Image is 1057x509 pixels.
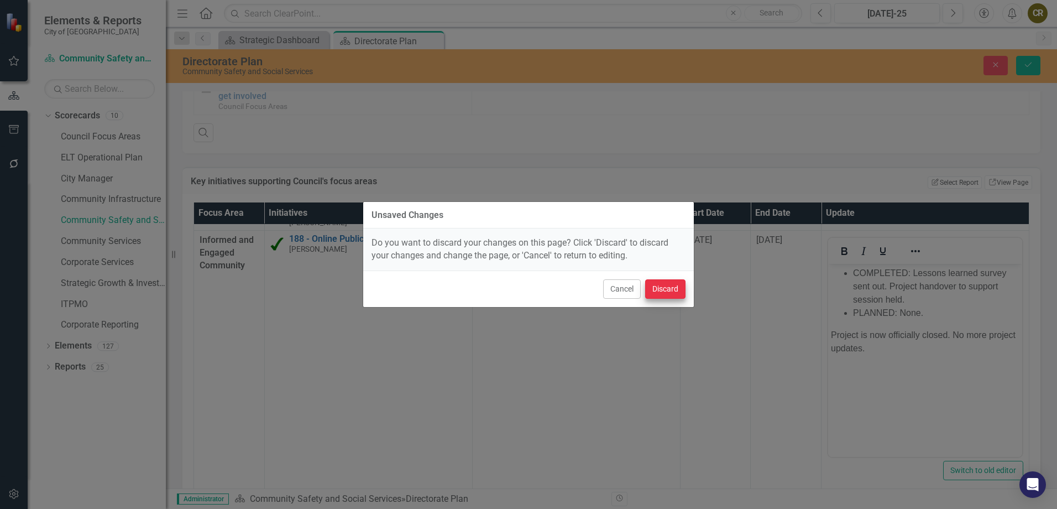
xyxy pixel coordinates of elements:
[25,43,191,56] li: PLANNED: None.
[603,279,641,299] button: Cancel
[1019,471,1046,498] div: Open Intercom Messenger
[363,228,694,271] div: Do you want to discard your changes on this page? Click 'Discard' to discard your changes and cha...
[3,65,191,91] p: Project is now officially closed. No more project updates.
[645,279,686,299] button: Discard
[25,3,191,43] li: COMPLETED: Lessons learned survey sent out. Project handover to support session held.
[371,210,443,220] div: Unsaved Changes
